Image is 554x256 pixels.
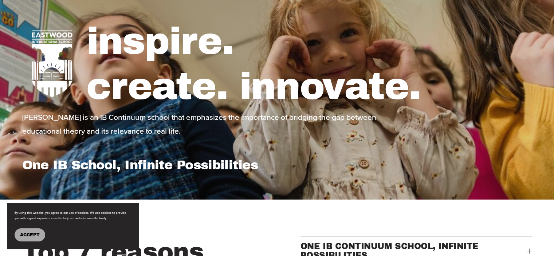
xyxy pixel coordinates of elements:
h1: inspire. create. innovate. [86,19,532,109]
p: [PERSON_NAME] is an IB Continuum school that emphasizes the importance of bridging the gap betwee... [22,110,382,138]
h1: One IB School, Infinite Possibilities [22,157,275,173]
span: Accept [20,232,40,237]
button: Accept [15,228,45,241]
section: Cookie banner [7,203,138,249]
p: By using this website, you agree to our use of cookies. We use cookies to provide you with a grea... [15,210,131,221]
